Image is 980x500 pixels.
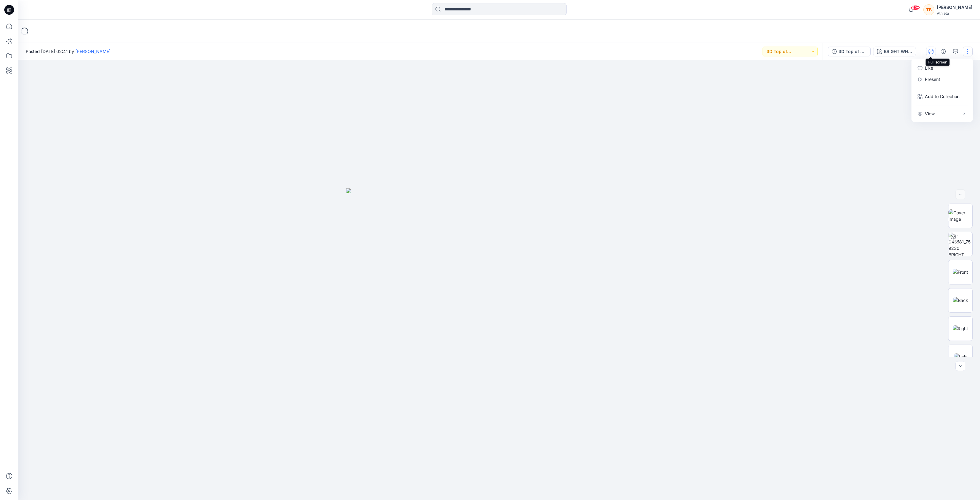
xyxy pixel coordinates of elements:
p: Like [925,65,933,71]
img: Cover Image [948,209,972,222]
a: [PERSON_NAME] [75,49,111,54]
button: 3D Top of Production [828,47,871,56]
p: View [925,110,935,117]
span: 99+ [911,5,920,10]
p: Add to Collection [925,93,959,100]
img: Right [953,325,968,332]
img: Left [954,353,967,360]
img: A-D45581_759230 BRIGHT WHITE V2 [948,232,972,256]
div: 3D Top of Production [839,48,867,55]
img: Back [953,297,968,303]
span: Posted [DATE] 02:41 by [26,48,111,55]
div: Athleta [937,11,972,16]
div: TB [923,4,934,15]
img: Front [953,269,968,275]
button: BRIGHT WHITE V2 [873,47,916,56]
a: Present [925,76,940,82]
button: Details [938,47,948,56]
div: BRIGHT WHITE V2 [884,48,912,55]
div: [PERSON_NAME] [937,4,972,11]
